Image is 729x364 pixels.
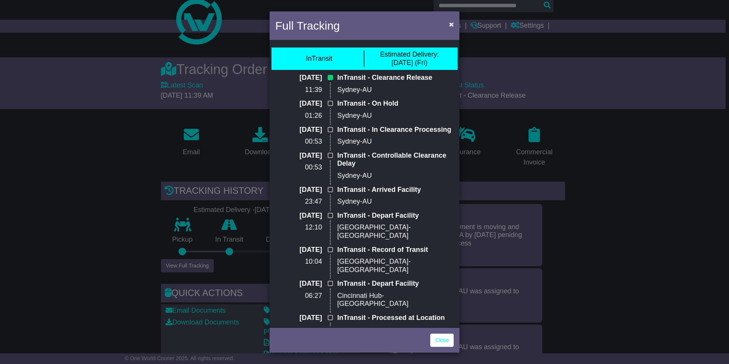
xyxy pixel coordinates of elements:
button: Close [445,16,458,32]
p: InTransit - Depart Facility [337,212,454,220]
a: Close [430,334,454,347]
p: InTransit - Arrived Facility [337,186,454,194]
p: Cincinnati Hub-[GEOGRAPHIC_DATA] [337,292,454,308]
p: [DATE] [275,212,322,220]
p: [DATE] [275,74,322,82]
p: 01:26 [275,112,322,120]
p: Sydney-AU [337,112,454,120]
p: 23:47 [275,198,322,206]
p: [DATE] [275,246,322,254]
p: 11:39 [275,86,322,94]
p: Sydney-AU [337,172,454,180]
p: Sydney-AU [337,86,454,94]
p: [GEOGRAPHIC_DATA]-[GEOGRAPHIC_DATA] [337,258,454,274]
p: InTransit - On Hold [337,100,454,108]
p: 19:16 [275,326,322,334]
p: Sydney-AU [337,198,454,206]
p: [DATE] [275,100,322,108]
p: InTransit - Processed at Location [337,314,454,322]
p: 00:53 [275,138,322,146]
p: InTransit - Clearance Release [337,74,454,82]
p: Sydney-AU [337,138,454,146]
p: [DATE] [275,314,322,322]
p: [GEOGRAPHIC_DATA]-[GEOGRAPHIC_DATA] [337,223,454,240]
p: 06:27 [275,292,322,300]
div: [DATE] (Fri) [380,51,439,67]
h4: Full Tracking [275,17,340,34]
p: [DATE] [275,126,322,134]
span: × [449,20,454,28]
p: InTransit - Depart Facility [337,280,454,288]
p: InTransit - Controllable Clearance Delay [337,152,454,168]
p: Cincinnati Hub-[GEOGRAPHIC_DATA] [337,326,454,342]
p: [DATE] [275,186,322,194]
p: InTransit - In Clearance Processing [337,126,454,134]
p: 00:53 [275,163,322,172]
p: [DATE] [275,152,322,160]
span: Estimated Delivery: [380,51,439,58]
p: [DATE] [275,280,322,288]
p: InTransit - Record of Transit [337,246,454,254]
p: 10:04 [275,258,322,266]
div: InTransit [306,55,332,63]
p: 12:10 [275,223,322,232]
